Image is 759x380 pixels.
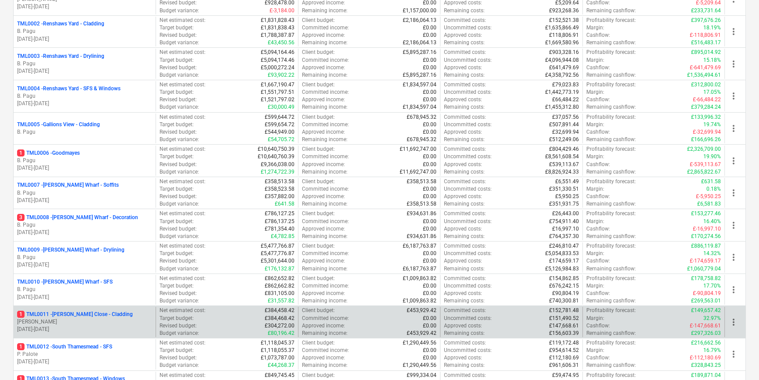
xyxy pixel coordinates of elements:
span: more_vert [728,156,739,166]
p: £0.00 [423,24,436,32]
p: 19.74% [703,121,721,128]
p: 18.19% [703,24,721,32]
p: £599,644.72 [265,114,294,121]
p: £0.00 [423,121,436,128]
p: Approved costs : [444,32,482,39]
p: £641,479.69 [549,64,579,71]
p: Committed income : [302,57,349,64]
p: Approved costs : [444,225,482,233]
p: £1,834,597.04 [403,103,436,111]
p: Margin : [586,185,604,193]
p: Approved costs : [444,64,482,71]
p: P. Palote [17,351,152,358]
p: [DATE] - [DATE] [17,197,152,204]
p: £641.58 [275,200,294,208]
p: £1,831,838.43 [261,24,294,32]
p: Remaining income : [302,39,348,46]
p: Margin : [586,57,604,64]
p: £0.00 [423,57,436,64]
p: Committed costs : [444,81,486,89]
p: £6,581.83 [697,200,721,208]
p: Target budget : [160,121,194,128]
p: Approved income : [302,225,345,233]
p: Approved costs : [444,193,482,200]
p: [DATE] - [DATE] [17,261,152,269]
p: £16,997.10 [552,225,579,233]
p: Approved costs : [444,128,482,136]
p: Revised budget : [160,96,197,103]
p: [DATE] - [DATE] [17,294,152,301]
p: Target budget : [160,57,194,64]
p: Committed costs : [444,114,486,121]
p: Net estimated cost : [160,114,206,121]
p: £2,186,064.13 [403,17,436,24]
p: £781,354.40 [265,225,294,233]
p: B. Pagu [17,92,152,100]
p: Remaining cashflow : [586,39,636,46]
p: Profitability forecast : [586,81,636,89]
p: [DATE] - [DATE] [17,164,152,172]
p: £37,057.56 [552,114,579,121]
p: Remaining income : [302,103,348,111]
p: £678,945.32 [407,114,436,121]
p: £0.00 [423,89,436,96]
p: B. Pagu [17,157,152,164]
p: Committed costs : [444,17,486,24]
p: Budget variance : [160,233,199,240]
p: Committed costs : [444,146,486,153]
p: TML0004 - Renshaws Yard - SFS & Windows [17,85,121,92]
p: Client budget : [302,49,335,56]
span: more_vert [728,317,739,327]
p: £-5,950.25 [696,193,721,200]
p: Remaining cashflow : [586,103,636,111]
p: £10,640,750.39 [258,146,294,153]
p: Budget variance : [160,168,199,176]
p: £507,891.44 [549,121,579,128]
p: £358,513.58 [407,178,436,185]
p: Committed income : [302,218,349,225]
p: £4,096,944.08 [545,57,579,64]
p: £0.00 [423,185,436,193]
p: Approved costs : [444,161,482,168]
p: £358,523.58 [265,185,294,193]
p: £4,782.85 [271,233,294,240]
p: Profitability forecast : [586,17,636,24]
p: Client budget : [302,17,335,24]
div: 3TML0008 -[PERSON_NAME] Wharf - DecorationB. Pagu[DATE]-[DATE] [17,214,152,236]
p: Profitability forecast : [586,114,636,121]
p: Cashflow : [586,96,610,103]
span: 1 [17,149,25,156]
p: £8,826,924.33 [545,168,579,176]
p: £934,631.86 [407,210,436,217]
p: Remaining cashflow : [586,168,636,176]
p: £903,328.16 [549,49,579,56]
p: [DATE] - [DATE] [17,100,152,107]
span: 1 [17,311,25,318]
p: Net estimated cost : [160,210,206,217]
p: £-66,484.22 [693,96,721,103]
p: TML0005 - Gallions View - Cladding [17,121,100,128]
span: 3 [17,214,25,221]
p: Committed income : [302,89,349,96]
p: Revised budget : [160,161,197,168]
p: £1,536,494.61 [687,71,721,79]
p: £54,705.72 [268,136,294,143]
p: Budget variance : [160,136,199,143]
p: 19.90% [703,153,721,160]
span: more_vert [728,123,739,134]
p: £0.00 [423,96,436,103]
p: £2,865,822.67 [687,168,721,176]
p: [DATE] - [DATE] [17,229,152,236]
p: £30,000.49 [268,103,294,111]
p: £233,731.64 [691,7,721,14]
p: TML0007 - [PERSON_NAME] Wharf - Soffits [17,181,119,189]
p: £0.00 [423,32,436,39]
p: Uncommitted costs : [444,153,492,160]
p: £923,268.36 [549,7,579,14]
p: £312,800.02 [691,81,721,89]
p: £631.58 [701,178,721,185]
p: Approved income : [302,161,345,168]
p: B. Pagu [17,128,152,136]
p: £5,950.25 [555,193,579,200]
p: £66,484.22 [552,96,579,103]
